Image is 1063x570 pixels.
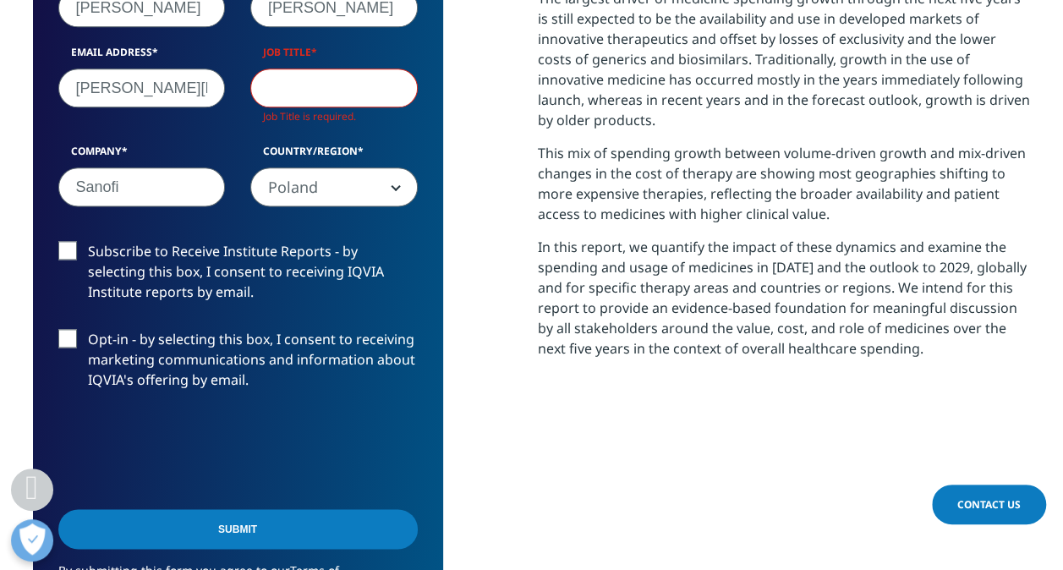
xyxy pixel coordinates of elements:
label: Email Address [58,45,226,69]
span: Poland [251,168,417,207]
span: Contact Us [957,497,1021,512]
a: Contact Us [932,485,1046,524]
p: This mix of spending growth between volume-driven growth and mix-driven changes in the cost of th... [538,143,1031,237]
iframe: reCAPTCHA [58,417,315,483]
label: Company [58,144,226,167]
span: Poland [250,167,418,206]
input: Submit [58,509,418,549]
label: Job Title [250,45,418,69]
label: Country/Region [250,144,418,167]
span: Job Title is required. [263,109,356,123]
label: Opt-in - by selecting this box, I consent to receiving marketing communications and information a... [58,329,418,399]
p: In this report, we quantify the impact of these dynamics and examine the spending and usage of me... [538,237,1031,371]
button: Otwórz Preferencje [11,519,53,562]
label: Subscribe to Receive Institute Reports - by selecting this box, I consent to receiving IQVIA Inst... [58,241,418,311]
